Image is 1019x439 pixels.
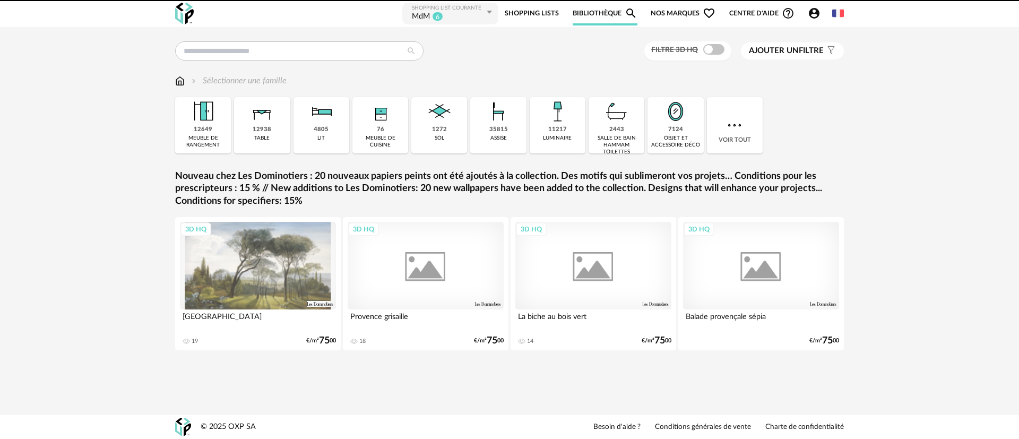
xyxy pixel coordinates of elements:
a: BibliothèqueMagnify icon [573,2,637,25]
img: Salle%20de%20bain.png [602,97,631,126]
div: [GEOGRAPHIC_DATA] [180,309,336,331]
div: Sélectionner une famille [189,75,287,87]
div: 3D HQ [516,222,547,236]
img: OXP [175,3,194,24]
div: 12649 [194,126,212,134]
span: Centre d'aideHelp Circle Outline icon [729,7,795,20]
span: Filtre 3D HQ [651,46,698,54]
div: © 2025 OXP SA [201,422,256,432]
span: Account Circle icon [808,7,821,20]
span: Account Circle icon [808,7,825,20]
span: 75 [319,337,330,345]
a: 3D HQ La biche au bois vert 14 €/m²7500 [511,217,676,350]
a: Charte de confidentialité [765,423,844,432]
div: MdM [412,12,430,22]
div: assise [490,135,507,142]
div: Provence grisaille [348,309,504,331]
div: 1272 [432,126,447,134]
span: Help Circle Outline icon [782,7,795,20]
div: 18 [359,338,366,345]
img: Literie.png [307,97,335,126]
span: 75 [654,337,665,345]
span: Nos marques [651,2,715,25]
a: Shopping Lists [505,2,559,25]
div: Shopping List courante [412,5,484,12]
span: 75 [487,337,497,345]
img: Rangement.png [366,97,395,126]
div: €/m² 00 [306,337,336,345]
div: lit [317,135,325,142]
div: 3D HQ [684,222,714,236]
div: €/m² 00 [642,337,671,345]
a: 3D HQ Balade provençale sépia €/m²7500 [678,217,844,350]
div: La biche au bois vert [515,309,671,331]
div: 4805 [314,126,329,134]
img: svg+xml;base64,PHN2ZyB3aWR0aD0iMTYiIGhlaWdodD0iMTYiIHZpZXdCb3g9IjAgMCAxNiAxNiIgZmlsbD0ibm9uZSIgeG... [189,75,198,87]
a: 3D HQ [GEOGRAPHIC_DATA] 19 €/m²7500 [175,217,341,350]
span: Magnify icon [625,7,637,20]
div: €/m² 00 [474,337,504,345]
div: 19 [192,338,198,345]
span: filtre [749,46,824,56]
div: 3D HQ [348,222,379,236]
img: svg+xml;base64,PHN2ZyB3aWR0aD0iMTYiIGhlaWdodD0iMTciIHZpZXdCb3g9IjAgMCAxNiAxNyIgZmlsbD0ibm9uZSIgeG... [175,75,185,87]
button: Ajouter unfiltre Filter icon [741,42,844,59]
a: Besoin d'aide ? [593,423,641,432]
div: 11217 [548,126,567,134]
a: Nouveau chez Les Dominotiers : 20 nouveaux papiers peints ont été ajoutés à la collection. Des mo... [175,170,844,208]
span: Filter icon [824,46,836,56]
div: 3D HQ [180,222,211,236]
a: Conditions générales de vente [655,423,751,432]
div: 76 [377,126,384,134]
div: 7124 [668,126,683,134]
span: 75 [822,337,833,345]
div: €/m² 00 [809,337,839,345]
div: Voir tout [707,97,763,153]
div: objet et accessoire déco [651,135,700,149]
img: Assise.png [484,97,513,126]
span: Heart Outline icon [703,7,715,20]
span: Ajouter un [749,47,799,55]
div: meuble de cuisine [356,135,405,149]
div: table [254,135,270,142]
div: 2443 [609,126,624,134]
img: Miroir.png [661,97,690,126]
img: Luminaire.png [543,97,572,126]
img: Sol.png [425,97,454,126]
img: fr [832,7,844,19]
a: 3D HQ Provence grisaille 18 €/m²7500 [343,217,508,350]
img: more.7b13dc1.svg [725,116,744,135]
div: Balade provençale sépia [683,309,839,331]
div: luminaire [543,135,572,142]
div: salle de bain hammam toilettes [592,135,641,156]
img: OXP [175,418,191,436]
div: 35815 [489,126,508,134]
img: Meuble%20de%20rangement.png [189,97,218,126]
div: 12938 [253,126,271,134]
div: 14 [527,338,533,345]
sup: 6 [432,12,443,21]
div: meuble de rangement [178,135,228,149]
img: Table.png [248,97,277,126]
div: sol [435,135,444,142]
